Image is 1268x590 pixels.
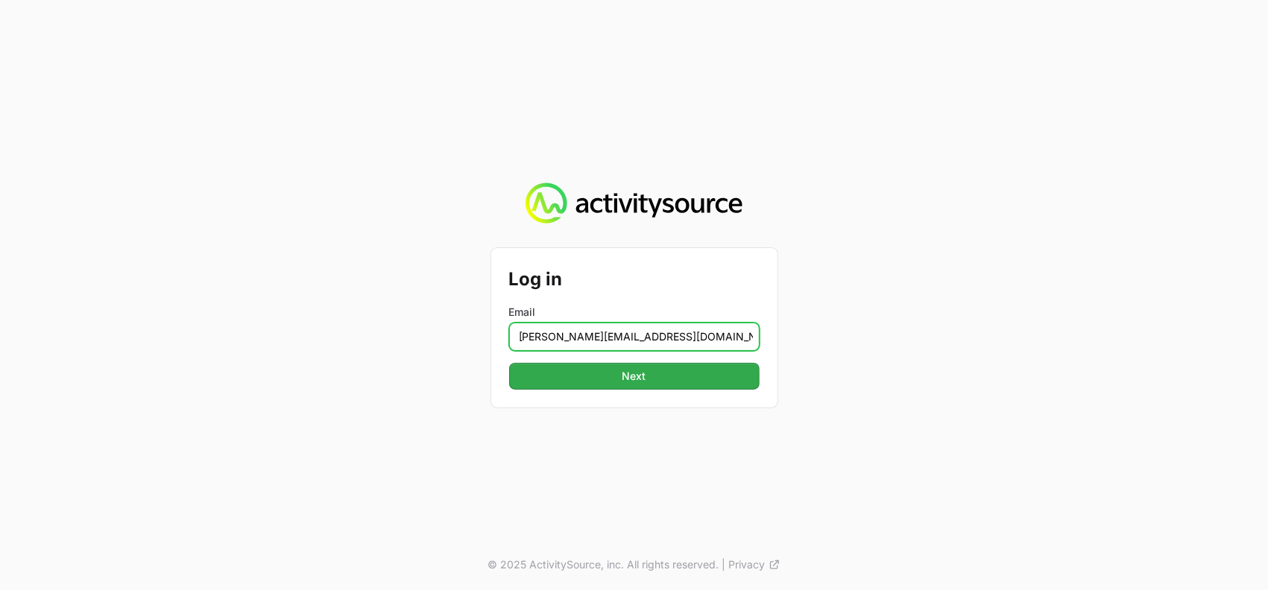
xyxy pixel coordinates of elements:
span: | [722,557,726,572]
img: Activity Source [526,183,742,224]
button: Next [509,363,760,390]
h2: Log in [509,266,760,293]
p: © 2025 ActivitySource, inc. All rights reserved. [488,557,719,572]
span: Next [518,367,751,385]
a: Privacy [729,557,780,572]
label: Email [509,305,760,320]
input: Enter your email [509,323,760,351]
